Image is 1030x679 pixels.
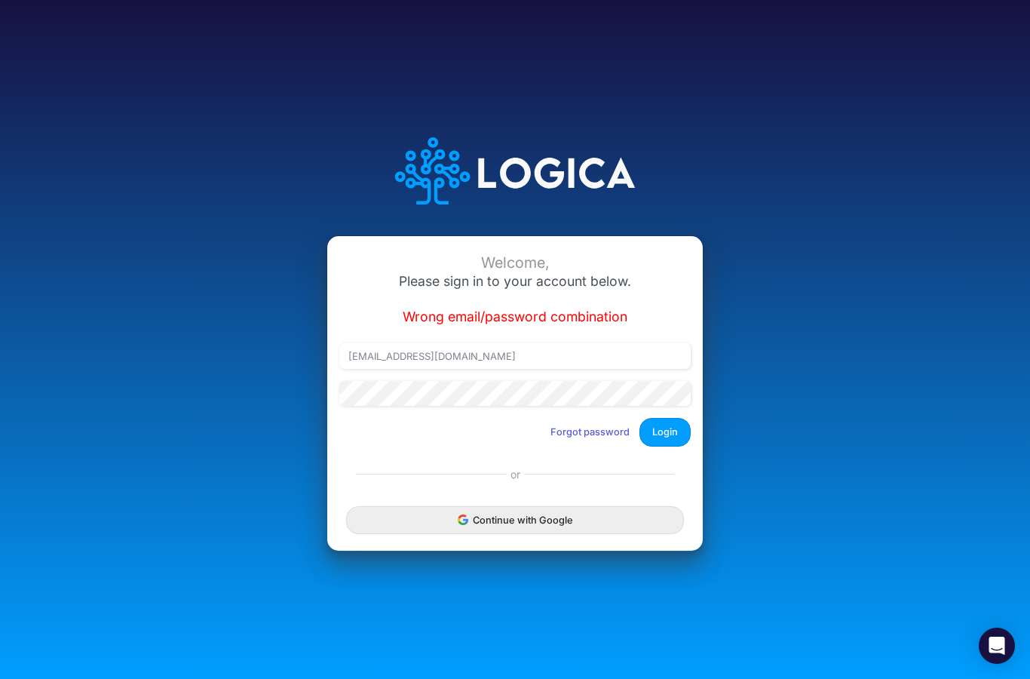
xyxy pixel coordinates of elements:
div: Welcome, [339,254,691,272]
button: Login [639,418,691,446]
span: Please sign in to your account below. [399,273,631,289]
input: Email [339,343,691,369]
button: Forgot password [541,419,639,444]
button: Continue with Google [346,506,684,534]
span: Wrong email/password combination [403,309,627,324]
div: Open Intercom Messenger [979,628,1015,664]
